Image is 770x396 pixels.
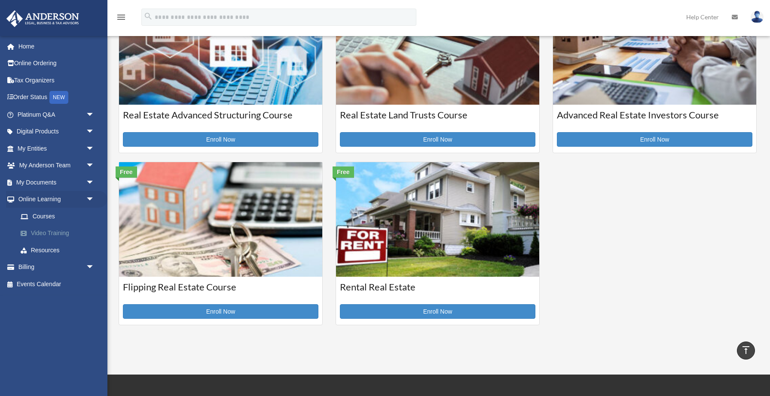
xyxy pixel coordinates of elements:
a: Enroll Now [340,132,535,147]
a: Digital Productsarrow_drop_down [6,123,107,140]
a: Enroll Now [557,132,752,147]
i: search [144,12,153,21]
a: Courses [12,208,103,225]
h3: Advanced Real Estate Investors Course [557,109,752,130]
span: arrow_drop_down [86,140,103,157]
a: Online Ordering [6,55,107,72]
a: Platinum Q&Aarrow_drop_down [6,106,107,123]
h3: Rental Real Estate [340,281,535,302]
img: User Pic [751,11,764,23]
a: Enroll Now [123,132,318,147]
a: Video Training [12,225,107,242]
a: Order StatusNEW [6,89,107,106]
span: arrow_drop_down [86,174,103,191]
a: My Entitiesarrow_drop_down [6,140,107,157]
a: Home [6,38,107,55]
a: Events Calendar [6,275,107,293]
a: Billingarrow_drop_down [6,259,107,276]
div: Free [333,166,354,178]
div: Free [116,166,137,178]
span: arrow_drop_down [86,259,103,276]
span: arrow_drop_down [86,191,103,209]
h3: Real Estate Advanced Structuring Course [123,109,318,130]
span: arrow_drop_down [86,157,103,175]
a: My Anderson Teamarrow_drop_down [6,157,107,174]
h3: Flipping Real Estate Course [123,281,318,302]
span: arrow_drop_down [86,123,103,141]
a: menu [116,15,126,22]
a: Resources [12,242,107,259]
i: menu [116,12,126,22]
i: vertical_align_top [741,345,751,355]
div: NEW [49,91,68,104]
h3: Real Estate Land Trusts Course [340,109,535,130]
a: vertical_align_top [737,342,755,360]
a: Enroll Now [123,304,318,319]
img: Anderson Advisors Platinum Portal [4,10,82,27]
span: arrow_drop_down [86,106,103,124]
a: Tax Organizers [6,72,107,89]
a: Enroll Now [340,304,535,319]
a: My Documentsarrow_drop_down [6,174,107,191]
a: Online Learningarrow_drop_down [6,191,107,208]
